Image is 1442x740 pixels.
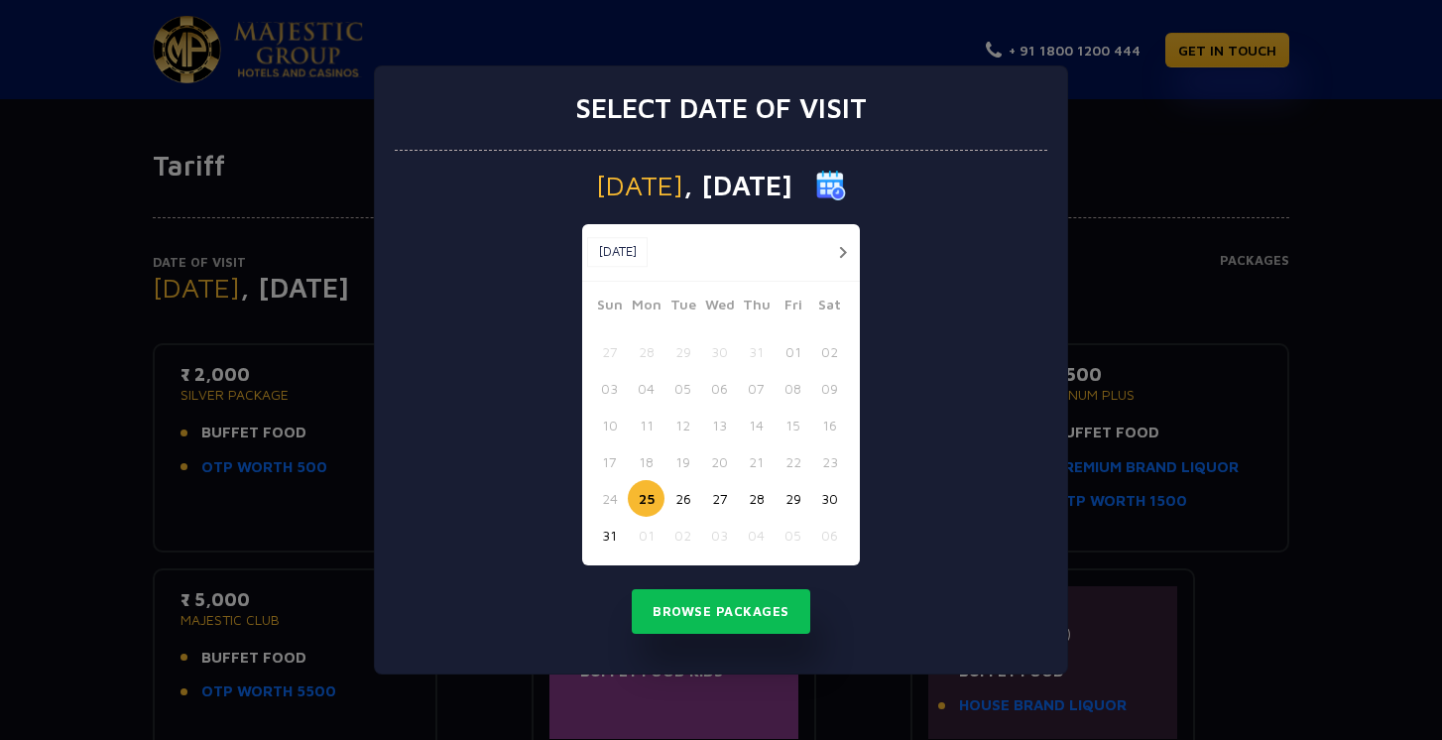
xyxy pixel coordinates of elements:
[738,333,775,370] button: 31
[596,172,683,199] span: [DATE]
[811,480,848,517] button: 30
[811,443,848,480] button: 23
[811,407,848,443] button: 16
[738,443,775,480] button: 21
[701,294,738,321] span: Wed
[664,517,701,554] button: 02
[664,407,701,443] button: 12
[683,172,792,199] span: , [DATE]
[701,480,738,517] button: 27
[628,443,664,480] button: 18
[811,370,848,407] button: 09
[591,480,628,517] button: 24
[591,443,628,480] button: 17
[575,91,867,125] h3: Select date of visit
[628,517,664,554] button: 01
[591,294,628,321] span: Sun
[811,333,848,370] button: 02
[587,237,648,267] button: [DATE]
[628,480,664,517] button: 25
[701,407,738,443] button: 13
[738,294,775,321] span: Thu
[775,480,811,517] button: 29
[738,480,775,517] button: 28
[701,443,738,480] button: 20
[591,370,628,407] button: 03
[775,443,811,480] button: 22
[701,517,738,554] button: 03
[775,407,811,443] button: 15
[664,443,701,480] button: 19
[632,589,810,635] button: Browse Packages
[591,333,628,370] button: 27
[701,370,738,407] button: 06
[628,370,664,407] button: 04
[738,407,775,443] button: 14
[664,333,701,370] button: 29
[775,333,811,370] button: 01
[775,517,811,554] button: 05
[664,294,701,321] span: Tue
[664,370,701,407] button: 05
[664,480,701,517] button: 26
[816,171,846,200] img: calender icon
[628,294,664,321] span: Mon
[628,333,664,370] button: 28
[811,294,848,321] span: Sat
[628,407,664,443] button: 11
[811,517,848,554] button: 06
[701,333,738,370] button: 30
[775,370,811,407] button: 08
[591,517,628,554] button: 31
[775,294,811,321] span: Fri
[591,407,628,443] button: 10
[738,370,775,407] button: 07
[738,517,775,554] button: 04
